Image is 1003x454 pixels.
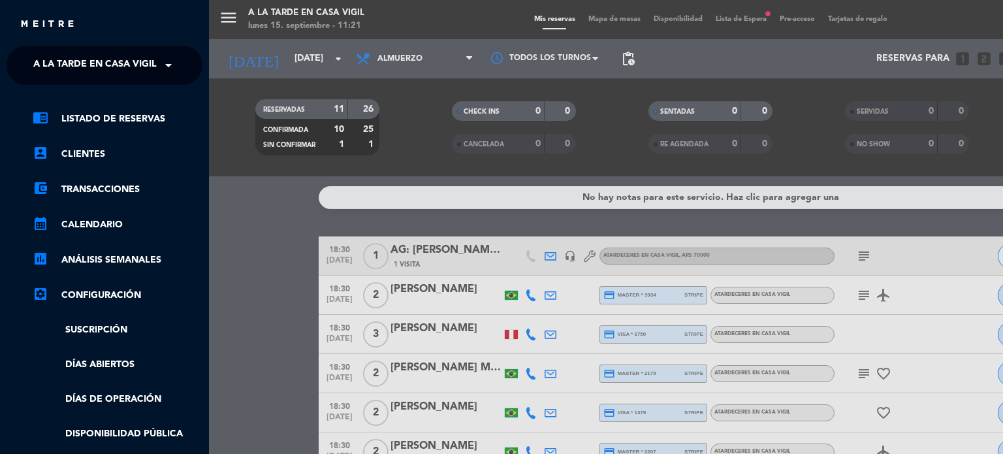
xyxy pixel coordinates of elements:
span: A la tarde en Casa Vigil [33,52,157,79]
i: account_balance_wallet [33,180,48,196]
i: account_box [33,145,48,161]
i: calendar_month [33,216,48,231]
a: account_balance_walletTransacciones [33,182,202,197]
i: assessment [33,251,48,267]
a: calendar_monthCalendario [33,217,202,233]
img: MEITRE [20,20,75,29]
a: chrome_reader_modeListado de Reservas [33,111,202,127]
a: Disponibilidad pública [33,427,202,442]
a: assessmentANÁLISIS SEMANALES [33,252,202,268]
i: chrome_reader_mode [33,110,48,125]
a: Configuración [33,287,202,303]
i: settings_applications [33,286,48,302]
a: Suscripción [33,323,202,338]
a: Días abiertos [33,357,202,372]
a: Días de Operación [33,392,202,407]
a: account_boxClientes [33,146,202,162]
